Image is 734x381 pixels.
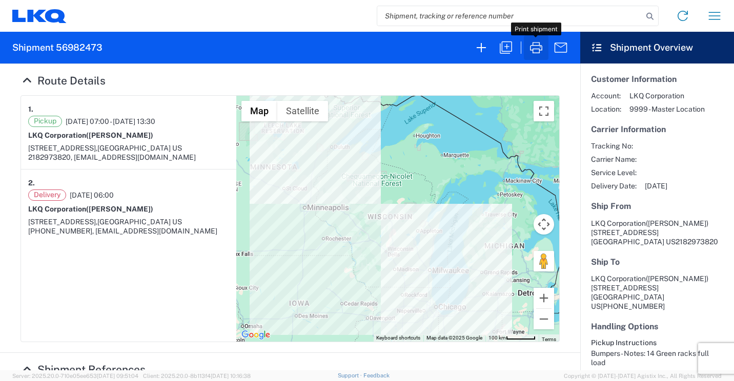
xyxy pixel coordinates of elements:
span: Location: [591,104,621,114]
img: Google [239,328,273,342]
strong: 1. [28,103,33,116]
a: Hide Details [21,363,146,376]
span: [DATE] 09:51:04 [97,373,138,379]
span: Account: [591,91,621,100]
span: Client: 2025.20.0-8b113f4 [143,373,251,379]
address: [GEOGRAPHIC_DATA] US [591,274,723,311]
span: Carrier Name: [591,155,637,164]
button: Zoom in [534,288,554,308]
address: [GEOGRAPHIC_DATA] US [591,219,723,246]
span: [STREET_ADDRESS] [591,228,659,237]
div: Bumpers - Notes: 14 Green racks full load [591,349,723,367]
a: Open this area in Google Maps (opens a new window) [239,328,273,342]
span: Delivery [28,189,66,201]
span: Pickup [28,116,62,127]
span: ([PERSON_NAME]) [646,274,708,283]
span: [GEOGRAPHIC_DATA] US [97,218,182,226]
a: Feedback [363,372,390,378]
header: Shipment Overview [580,32,734,63]
strong: LKQ Corporation [28,131,153,139]
span: [DATE] [645,181,667,190]
span: LKQ Corporation [629,91,705,100]
span: [DATE] 10:16:38 [211,373,251,379]
span: Delivery Date: [591,181,637,190]
div: 2182973820, [EMAIL_ADDRESS][DOMAIN_NAME] [28,153,229,162]
span: [STREET_ADDRESS], [28,144,97,152]
button: Drag Pegman onto the map to open Street View [534,251,554,271]
strong: 2. [28,177,35,189]
span: [DATE] 07:00 - [DATE] 13:30 [66,117,155,126]
span: [STREET_ADDRESS], [28,218,97,226]
h2: Shipment 56982473 [12,41,103,54]
a: Support [338,372,363,378]
h5: Customer Information [591,74,723,84]
h5: Carrier Information [591,124,723,134]
span: [GEOGRAPHIC_DATA] US [97,144,182,152]
h5: Ship To [591,257,723,267]
span: LKQ Corporation [STREET_ADDRESS] [591,274,708,292]
button: Map Scale: 100 km per 54 pixels [485,334,539,342]
span: Map data ©2025 Google [426,335,482,341]
strong: LKQ Corporation [28,205,153,213]
button: Zoom out [534,309,554,329]
span: Tracking No: [591,141,637,151]
span: [DATE] 06:00 [70,190,114,200]
h6: Pickup Instructions [591,338,723,347]
button: Toggle fullscreen view [534,101,554,121]
h5: Handling Options [591,322,723,331]
h5: Ship From [591,201,723,211]
span: 2182973820 [676,238,718,246]
span: 9999 - Master Location [629,104,705,114]
span: ([PERSON_NAME]) [86,131,153,139]
button: Show satellite imagery [277,101,328,121]
input: Shipment, tracking or reference number [377,6,643,26]
button: Keyboard shortcuts [376,334,420,342]
a: Hide Details [21,74,106,87]
span: Server: 2025.20.0-710e05ee653 [12,373,138,379]
span: ([PERSON_NAME]) [646,219,708,227]
span: Copyright © [DATE]-[DATE] Agistix Inc., All Rights Reserved [564,371,722,380]
div: [PHONE_NUMBER], [EMAIL_ADDRESS][DOMAIN_NAME] [28,226,229,236]
span: 100 km [488,335,506,341]
span: LKQ Corporation [591,219,646,227]
span: [PHONE_NUMBER] [601,302,665,310]
span: ([PERSON_NAME]) [86,205,153,213]
a: Terms [542,336,556,342]
button: Show street map [241,101,277,121]
button: Map camera controls [534,214,554,235]
span: Service Level: [591,168,637,177]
